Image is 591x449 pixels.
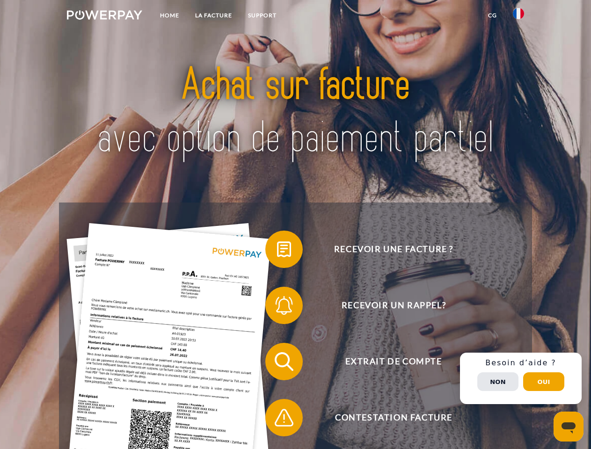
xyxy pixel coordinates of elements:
a: LA FACTURE [187,7,240,24]
span: Contestation Facture [279,399,508,436]
button: Non [477,372,518,391]
button: Recevoir un rappel? [265,287,509,324]
span: Recevoir un rappel? [279,287,508,324]
iframe: Bouton de lancement de la fenêtre de messagerie [554,412,584,442]
h3: Besoin d’aide ? [466,358,576,368]
img: title-powerpay_fr.svg [89,45,502,179]
span: Recevoir une facture ? [279,231,508,268]
img: qb_warning.svg [272,406,296,429]
span: Extrait de compte [279,343,508,380]
button: Contestation Facture [265,399,509,436]
button: Oui [523,372,564,391]
img: fr [513,8,524,19]
button: Recevoir une facture ? [265,231,509,268]
div: Schnellhilfe [460,353,582,404]
a: Home [152,7,187,24]
img: qb_search.svg [272,350,296,373]
a: CG [480,7,505,24]
img: qb_bill.svg [272,238,296,261]
img: qb_bell.svg [272,294,296,317]
img: logo-powerpay-white.svg [67,10,142,20]
a: Support [240,7,285,24]
button: Extrait de compte [265,343,509,380]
